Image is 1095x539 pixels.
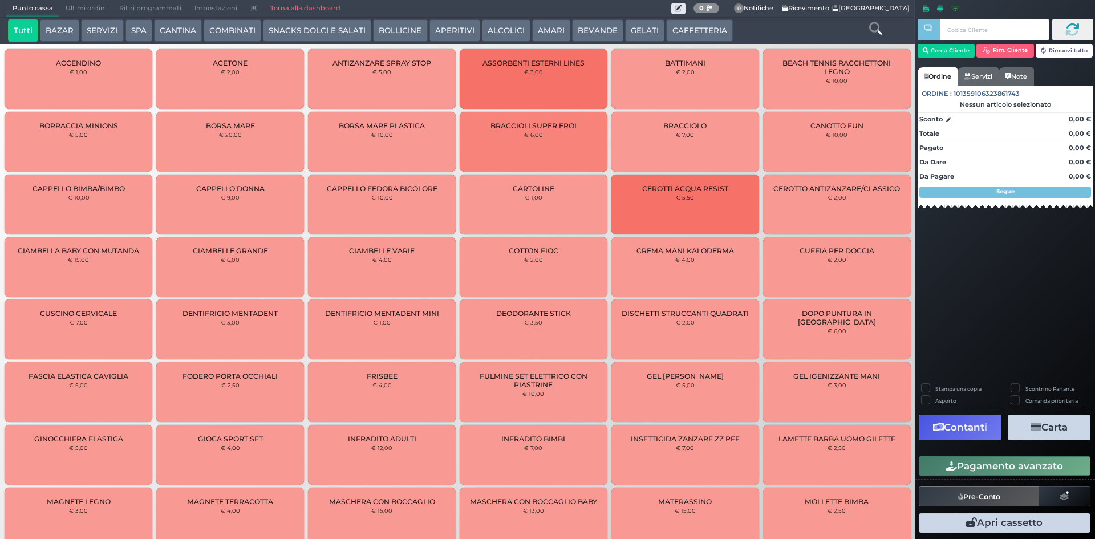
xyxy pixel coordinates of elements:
span: DEODORANTE STICK [496,309,571,318]
span: Punto cassa [6,1,59,17]
small: € 2,00 [221,68,240,75]
strong: 0,00 € [1069,172,1091,180]
a: Note [999,67,1033,86]
span: Ultimi ordini [59,1,113,17]
small: € 3,00 [524,68,543,75]
button: Carta [1008,415,1090,440]
span: BORSA MARE PLASTICA [339,121,425,130]
span: CAPPELLO BIMBA/BIMBO [33,184,125,193]
small: € 5,00 [676,382,695,388]
span: 101359106323861743 [954,89,1020,99]
small: € 4,00 [221,444,240,451]
strong: Pagato [919,144,943,152]
small: € 2,00 [828,256,846,263]
a: Torna alla dashboard [263,1,346,17]
small: € 10,00 [826,77,847,84]
small: € 10,00 [826,131,847,138]
button: SNACKS DOLCI E SALATI [263,19,371,42]
button: SPA [125,19,152,42]
span: CAPPELLO FEDORA BICOLORE [327,184,437,193]
span: MATERASSINO [658,497,712,506]
button: Cerca Cliente [918,44,975,58]
small: € 3,00 [221,319,240,326]
span: CIAMBELLE GRANDE [193,246,268,255]
small: € 15,00 [675,507,696,514]
small: € 10,00 [522,390,544,397]
small: € 2,50 [828,507,846,514]
span: BATTIMANI [665,59,705,67]
span: ACETONE [213,59,248,67]
span: CEROTTO ANTIZANZARE/CLASSICO [773,184,900,193]
span: GINOCCHIERA ELASTICA [34,435,123,443]
span: Ritiri programmati [113,1,188,17]
span: DENTIFRICIO MENTADENT MINI [325,309,439,318]
span: DISCHETTI STRUCCANTI QUADRATI [622,309,749,318]
span: BRACCIOLI SUPER EROI [490,121,577,130]
strong: Da Dare [919,158,946,166]
span: ANTIZANZARE SPRAY STOP [332,59,431,67]
small: € 3,00 [828,382,846,388]
small: € 12,00 [371,444,392,451]
small: € 1,00 [373,319,391,326]
strong: Segue [996,188,1015,195]
small: € 7,00 [70,319,88,326]
button: Tutti [8,19,38,42]
span: CUFFIA PER DOCCIA [800,246,874,255]
span: ASSORBENTI ESTERNI LINES [482,59,585,67]
strong: 0,00 € [1069,115,1091,123]
small: € 6,00 [221,256,240,263]
button: BOLLICINE [373,19,427,42]
small: € 20,00 [219,131,242,138]
b: 0 [699,4,704,12]
button: AMARI [532,19,570,42]
small: € 2,00 [676,319,695,326]
button: BAZAR [40,19,79,42]
span: Ordine : [922,89,952,99]
a: Servizi [958,67,999,86]
span: MOLLETTE BIMBA [805,497,869,506]
button: Rim. Cliente [976,44,1034,58]
span: Impostazioni [188,1,244,17]
small: € 5,00 [69,382,88,388]
span: 0 [734,3,744,14]
label: Asporto [935,397,956,404]
small: € 4,00 [372,256,392,263]
span: MAGNETE LEGNO [47,497,111,506]
span: DOPO PUNTURA IN [GEOGRAPHIC_DATA] [772,309,901,326]
span: BRACCIOLO [663,121,707,130]
small: € 2,00 [828,194,846,201]
strong: 0,00 € [1069,144,1091,152]
span: MASCHERA CON BOCCAGLIO [329,497,435,506]
span: GEL [PERSON_NAME] [647,372,724,380]
span: CREMA MANI KALODERMA [636,246,734,255]
span: DENTIFRICIO MENTADENT [182,309,278,318]
strong: 0,00 € [1069,158,1091,166]
button: CAFFETTERIA [666,19,732,42]
small: € 7,00 [524,444,542,451]
span: FRISBEE [367,372,398,380]
small: € 5,00 [69,444,88,451]
span: FODERO PORTA OCCHIALI [182,372,278,380]
button: BEVANDE [572,19,623,42]
small: € 4,00 [675,256,695,263]
button: SERVIZI [81,19,123,42]
small: € 2,50 [221,382,240,388]
small: € 1,00 [70,68,87,75]
small: € 5,00 [372,68,391,75]
small: € 4,00 [372,382,392,388]
small: € 5,00 [69,131,88,138]
span: BEACH TENNIS RACCHETTONI LEGNO [772,59,901,76]
span: INSETTICIDA ZANZARE ZZ PFF [631,435,740,443]
small: € 3,00 [69,507,88,514]
strong: Totale [919,129,939,137]
button: COMBINATI [204,19,261,42]
span: CANOTTO FUN [810,121,863,130]
button: GELATI [625,19,664,42]
small: € 2,00 [524,256,543,263]
input: Codice Cliente [940,19,1049,40]
span: INFRADITO ADULTI [348,435,416,443]
span: COTTON FIOC [509,246,558,255]
button: Contanti [919,415,1001,440]
span: ACCENDINO [56,59,101,67]
label: Comanda prioritaria [1025,397,1078,404]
